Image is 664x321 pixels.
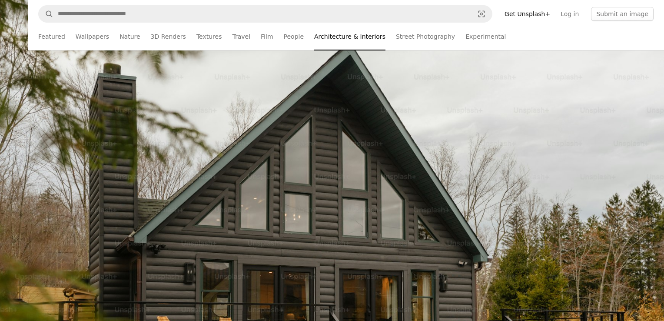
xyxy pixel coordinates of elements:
[39,6,53,22] button: Search Unsplash
[499,7,555,21] a: Get Unsplash+
[196,23,222,50] a: Textures
[38,5,492,23] form: Find visuals sitewide
[76,23,109,50] a: Wallpapers
[120,23,140,50] a: Nature
[38,23,65,50] a: Featured
[261,23,273,50] a: Film
[232,23,250,50] a: Travel
[465,23,506,50] a: Experimental
[591,7,654,21] button: Submit an image
[471,6,492,22] button: Visual search
[396,23,455,50] a: Street Photography
[555,7,584,21] a: Log in
[151,23,186,50] a: 3D Renders
[284,23,304,50] a: People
